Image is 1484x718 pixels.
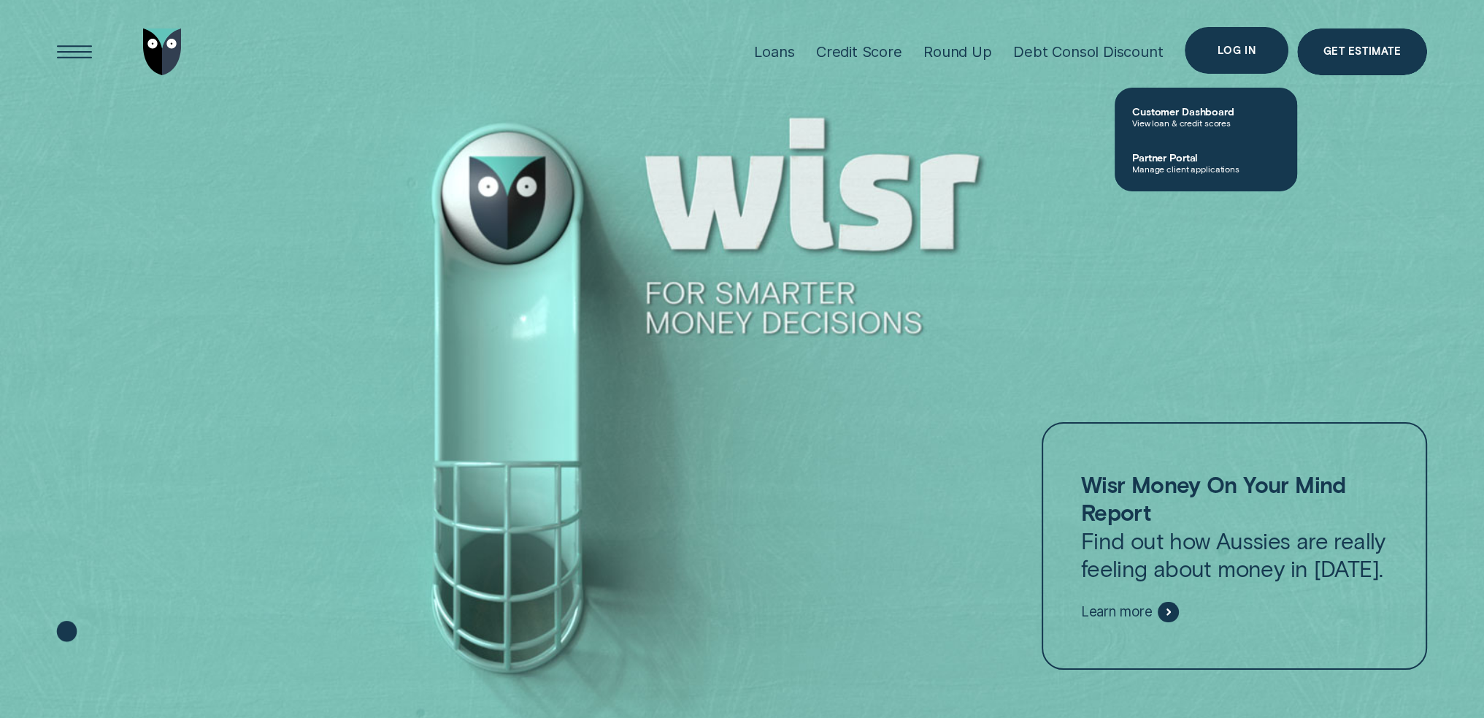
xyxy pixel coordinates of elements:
[1297,28,1427,75] a: Get Estimate
[754,42,794,61] div: Loans
[816,42,902,61] div: Credit Score
[1081,470,1346,526] strong: Wisr Money On Your Mind Report
[1132,164,1280,174] span: Manage client applications
[1013,42,1163,61] div: Debt Consol Discount
[1081,603,1153,621] span: Learn more
[1132,105,1280,118] span: Customer Dashboard
[1132,151,1280,164] span: Partner Portal
[1185,27,1288,74] button: Log in
[143,28,182,75] img: Wisr
[923,42,991,61] div: Round Up
[1081,470,1388,583] p: Find out how Aussies are really feeling about money in [DATE].
[1132,118,1280,128] span: View loan & credit scores
[1115,93,1297,140] a: Customer DashboardView loan & credit scores
[1218,46,1256,55] div: Log in
[51,28,98,75] button: Open Menu
[1115,140,1297,186] a: Partner PortalManage client applications
[1042,422,1426,670] a: Wisr Money On Your Mind ReportFind out how Aussies are really feeling about money in [DATE].Learn...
